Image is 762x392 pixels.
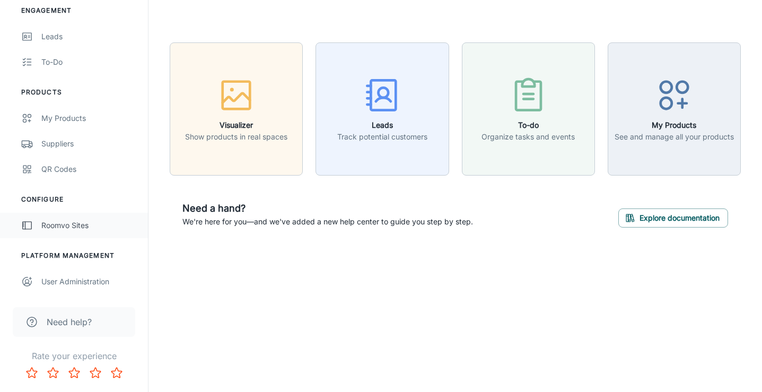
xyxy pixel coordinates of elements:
[182,216,473,228] p: We're here for you—and we've added a new help center to guide you step by step.
[316,42,449,176] button: LeadsTrack potential customers
[185,131,287,143] p: Show products in real spaces
[185,119,287,131] h6: Visualizer
[481,131,575,143] p: Organize tasks and events
[615,131,734,143] p: See and manage all your products
[316,103,449,114] a: LeadsTrack potential customers
[462,103,595,114] a: To-doOrganize tasks and events
[41,276,137,288] div: User Administration
[481,119,575,131] h6: To-do
[41,163,137,175] div: QR Codes
[615,119,734,131] h6: My Products
[618,212,728,223] a: Explore documentation
[41,112,137,124] div: My Products
[608,103,741,114] a: My ProductsSee and manage all your products
[41,56,137,68] div: To-do
[41,220,137,231] div: Roomvo Sites
[170,42,303,176] button: VisualizerShow products in real spaces
[337,131,427,143] p: Track potential customers
[41,138,137,150] div: Suppliers
[182,201,473,216] h6: Need a hand?
[462,42,595,176] button: To-doOrganize tasks and events
[337,119,427,131] h6: Leads
[41,31,137,42] div: Leads
[618,208,728,228] button: Explore documentation
[608,42,741,176] button: My ProductsSee and manage all your products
